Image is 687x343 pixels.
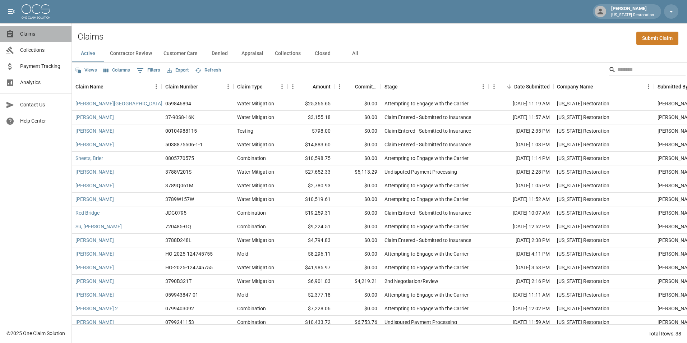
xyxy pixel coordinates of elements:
[158,45,203,62] button: Customer Care
[334,77,381,97] div: Committed Amount
[287,77,334,97] div: Amount
[104,45,158,62] button: Contractor Review
[165,127,197,134] div: 00104988115
[384,250,469,257] div: Attempting to Engage with the Carrier
[135,65,162,76] button: Show filters
[72,45,687,62] div: dynamic tabs
[313,77,331,97] div: Amount
[489,275,553,288] div: [DATE] 2:16 PM
[334,193,381,206] div: $0.00
[72,45,104,62] button: Active
[611,12,654,18] p: [US_STATE] Restoration
[287,111,334,124] div: $3,155.18
[237,77,263,97] div: Claim Type
[165,141,203,148] div: 5038875506-1-1
[6,330,65,337] div: © 2025 One Claim Solution
[489,97,553,111] div: [DATE] 11:19 AM
[237,155,266,162] div: Combination
[384,168,457,175] div: Undisputed Payment Processing
[165,223,191,230] div: 720485-GQ
[165,168,192,175] div: 3788V201S
[75,237,114,244] a: [PERSON_NAME]
[303,82,313,92] button: Sort
[237,223,266,230] div: Combination
[557,237,609,244] div: Oregon Restoration
[384,100,469,107] div: Attempting to Engage with the Carrier
[165,114,194,121] div: 37-90S8-16K
[489,206,553,220] div: [DATE] 10:07 AM
[193,65,223,76] button: Refresh
[339,45,371,62] button: All
[287,81,298,92] button: Menu
[287,97,334,111] div: $25,365.65
[557,250,609,257] div: Oregon Restoration
[237,319,266,326] div: Combination
[489,138,553,152] div: [DATE] 1:03 PM
[557,223,609,230] div: Oregon Restoration
[237,182,274,189] div: Water Mitigation
[287,220,334,234] div: $9,224.51
[103,82,114,92] button: Sort
[489,316,553,329] div: [DATE] 11:59 AM
[287,247,334,261] div: $8,296.11
[557,209,609,216] div: Oregon Restoration
[75,305,118,312] a: [PERSON_NAME] 2
[237,141,274,148] div: Water Mitigation
[203,45,236,62] button: Denied
[237,250,248,257] div: Mold
[334,288,381,302] div: $0.00
[489,124,553,138] div: [DATE] 2:35 PM
[384,264,469,271] div: Attempting to Engage with the Carrier
[287,302,334,316] div: $7,228.06
[334,275,381,288] div: $4,219.21
[287,165,334,179] div: $27,652.33
[287,152,334,165] div: $10,598.75
[334,138,381,152] div: $0.00
[608,5,657,18] div: [PERSON_NAME]
[75,209,100,216] a: Red Bridge
[398,82,408,92] button: Sort
[287,261,334,275] div: $41,985.97
[636,32,678,45] a: Submit Claim
[345,82,355,92] button: Sort
[75,291,114,298] a: [PERSON_NAME]
[557,100,609,107] div: Oregon Restoration
[334,206,381,220] div: $0.00
[384,237,471,244] div: Claim Entered - Submitted to Insurance
[334,124,381,138] div: $0.00
[72,77,162,97] div: Claim Name
[78,32,103,42] h2: Claims
[75,223,122,230] a: Su, [PERSON_NAME]
[384,319,457,326] div: Undisputed Payment Processing
[165,319,194,326] div: 0799241153
[165,209,186,216] div: JDG0795
[384,127,471,134] div: Claim Entered - Submitted to Insurance
[75,155,103,162] a: Sheets, Brier
[287,138,334,152] div: $14,883.60
[165,182,193,189] div: 3789Q061M
[384,223,469,230] div: Attempting to Engage with the Carrier
[237,114,274,121] div: Water Mitigation
[593,82,603,92] button: Sort
[4,4,19,19] button: open drawer
[287,288,334,302] div: $2,377.18
[489,288,553,302] div: [DATE] 11:11 AM
[557,305,609,312] div: Oregon Restoration
[237,291,248,298] div: Mold
[237,278,274,285] div: Water Mitigation
[287,124,334,138] div: $798.00
[165,264,213,271] div: HO-2025-124745755
[75,196,114,203] a: [PERSON_NAME]
[557,114,609,121] div: Oregon Restoration
[287,316,334,329] div: $10,433.72
[269,45,306,62] button: Collections
[287,193,334,206] div: $10,519.61
[557,291,609,298] div: Oregon Restoration
[287,179,334,193] div: $2,780.93
[334,111,381,124] div: $0.00
[237,209,266,216] div: Combination
[384,278,438,285] div: 2nd Negotiation/Review
[489,81,499,92] button: Menu
[557,278,609,285] div: Oregon Restoration
[334,152,381,165] div: $0.00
